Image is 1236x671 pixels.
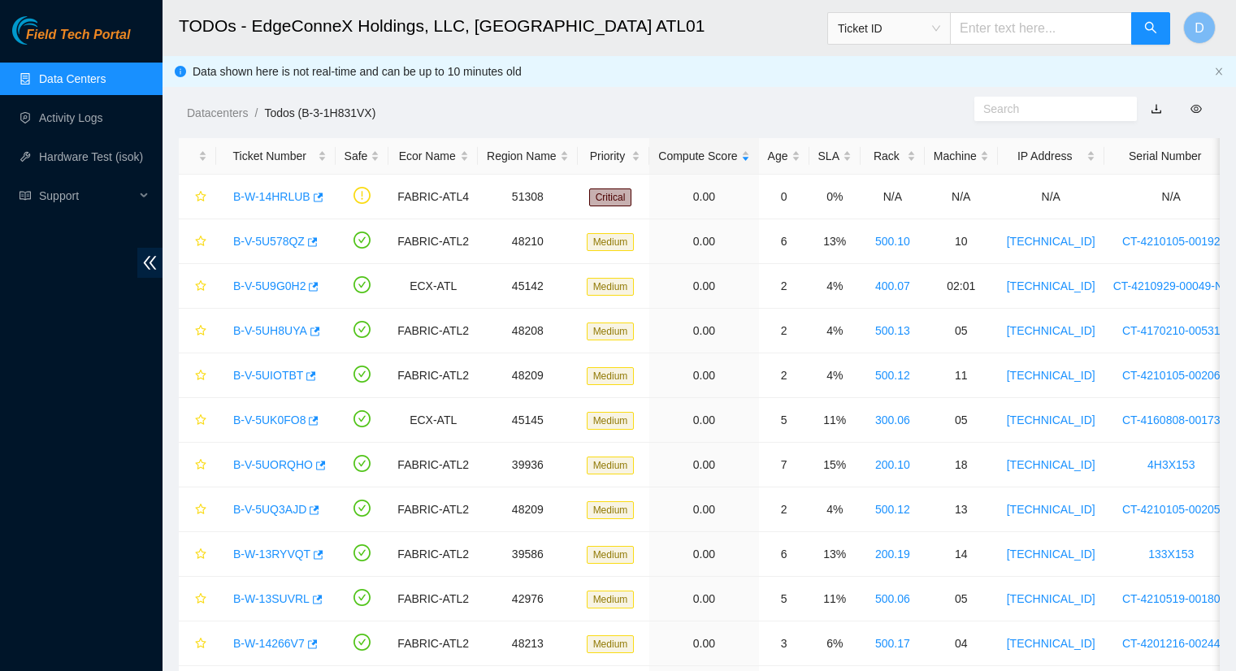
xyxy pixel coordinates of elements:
span: Medium [587,546,635,564]
td: 5 [759,577,809,621]
span: check-circle [353,232,371,249]
a: Akamai TechnologiesField Tech Portal [12,29,130,50]
td: 2 [759,264,809,309]
td: 48213 [478,621,578,666]
span: Support [39,180,135,212]
a: CT-4201216-00244 [1122,637,1221,650]
span: check-circle [353,634,371,651]
td: FABRIC-ATL2 [388,219,478,264]
td: 2 [759,353,809,398]
td: ECX-ATL [388,398,478,443]
a: [TECHNICAL_ID] [1007,637,1095,650]
a: B-V-5UIOTBT [233,369,303,382]
span: D [1195,18,1204,38]
a: [TECHNICAL_ID] [1007,503,1095,516]
a: B-V-5U9G0H2 [233,279,306,292]
span: Medium [587,635,635,653]
td: 4% [809,487,861,532]
td: 2 [759,309,809,353]
span: check-circle [353,410,371,427]
button: star [188,407,207,433]
a: [TECHNICAL_ID] [1007,324,1095,337]
span: star [195,370,206,383]
a: 4H3X153 [1147,458,1195,471]
td: 0 [759,175,809,219]
span: star [195,548,206,561]
span: Medium [587,278,635,296]
a: B-W-14266V7 [233,637,305,650]
td: 10 [925,219,998,264]
span: Medium [587,323,635,340]
a: 200.10 [875,458,910,471]
a: Data Centers [39,72,106,85]
a: [TECHNICAL_ID] [1007,548,1095,561]
span: check-circle [353,455,371,472]
a: B-V-5UK0FO8 [233,413,306,426]
button: D [1183,11,1216,44]
td: 05 [925,577,998,621]
td: FABRIC-ATL2 [388,443,478,487]
a: 200.19 [875,548,910,561]
td: FABRIC-ATL2 [388,577,478,621]
a: B-V-5U578QZ [233,235,305,248]
td: 02:01 [925,264,998,309]
td: 13% [809,532,861,577]
td: ECX-ATL [388,264,478,309]
span: Medium [587,233,635,251]
button: star [188,362,207,388]
span: star [195,414,206,427]
td: 5 [759,398,809,443]
span: star [195,459,206,472]
td: 4% [809,264,861,309]
a: 300.06 [875,413,910,426]
td: 39586 [478,532,578,577]
td: FABRIC-ATL2 [388,309,478,353]
span: eye [1190,103,1202,115]
a: [TECHNICAL_ID] [1007,592,1095,605]
a: CT-4210105-00192 [1122,235,1221,248]
td: 0.00 [649,532,758,577]
td: 13 [925,487,998,532]
button: star [188,318,207,344]
a: CT-4170210-00531 [1122,324,1221,337]
button: download [1138,96,1174,122]
span: Critical [589,188,632,206]
span: check-circle [353,276,371,293]
td: FABRIC-ATL2 [388,621,478,666]
span: Ticket ID [838,16,940,41]
a: 500.13 [875,324,910,337]
td: 13% [809,219,861,264]
span: Field Tech Portal [26,28,130,43]
button: star [188,452,207,478]
td: 11 [925,353,998,398]
td: 6% [809,621,861,666]
span: Medium [587,501,635,519]
td: 0.00 [649,398,758,443]
a: CT-4210105-00205 [1122,503,1221,516]
a: Hardware Test (isok) [39,150,143,163]
span: star [195,191,206,204]
span: / [254,106,258,119]
td: 48209 [478,353,578,398]
span: check-circle [353,589,371,606]
a: CT-4210105-00206 [1122,369,1221,382]
span: check-circle [353,544,371,561]
span: Medium [587,591,635,608]
td: 0.00 [649,264,758,309]
td: 4% [809,309,861,353]
a: B-V-5UH8UYA [233,324,307,337]
td: 4% [809,353,861,398]
a: [TECHNICAL_ID] [1007,369,1095,382]
span: exclamation-circle [353,187,371,204]
span: star [195,236,206,249]
td: 05 [925,398,998,443]
td: 14 [925,532,998,577]
button: star [188,273,207,299]
td: 48210 [478,219,578,264]
button: star [188,630,207,656]
a: B-V-5UORQHO [233,458,313,471]
span: close [1214,67,1224,76]
td: 15% [809,443,861,487]
td: 0.00 [649,443,758,487]
td: 45142 [478,264,578,309]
